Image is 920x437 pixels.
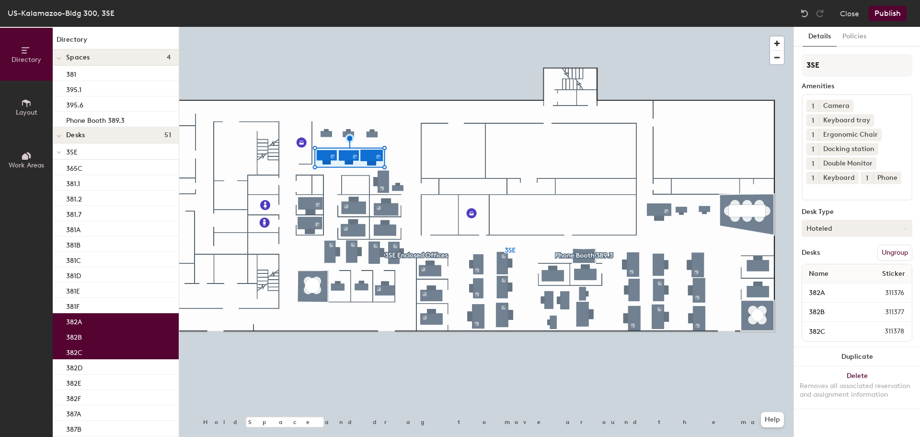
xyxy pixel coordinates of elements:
[66,223,80,234] p: 381A
[802,83,912,90] div: Amenities
[806,129,819,141] button: 1
[877,245,912,261] button: Ungroup
[66,300,80,311] p: 381F
[9,161,44,169] span: Work Areas
[804,325,862,338] input: Unnamed desk
[66,54,90,61] span: Spaces
[66,131,85,139] span: Desks
[802,220,912,237] button: Hoteled
[66,423,81,434] p: 387B
[66,177,80,188] p: 381.1
[819,100,853,112] div: Camera
[66,315,82,326] p: 382A
[812,101,814,111] span: 1
[164,131,171,139] span: 51
[806,157,819,170] button: 1
[66,192,82,203] p: 381.2
[66,83,81,94] p: 395.1
[794,347,920,366] button: Duplicate
[8,7,115,19] div: US-Kalamazoo-Bldg 300, 3SE
[812,130,814,140] span: 1
[819,129,882,141] div: Ergonomic Chair
[802,249,820,257] div: Desks
[840,6,859,21] button: Close
[806,114,819,127] button: 1
[66,98,83,109] p: 395.6
[66,238,80,249] p: 381B
[837,27,872,47] button: Policies
[66,114,125,125] p: Phone Booth 389.3
[819,172,859,184] div: Keyboard
[862,288,910,298] span: 311376
[66,269,81,280] p: 381D
[806,143,819,155] button: 1
[861,172,873,184] button: 1
[66,148,78,156] span: 3SE
[869,6,907,21] button: Publish
[66,208,81,219] p: 381.7
[812,144,814,154] span: 1
[804,306,862,319] input: Unnamed desk
[800,9,809,18] img: Undo
[804,286,862,300] input: Unnamed desk
[804,265,833,283] span: Name
[803,27,837,47] button: Details
[66,377,81,388] p: 382E
[53,35,179,49] h1: Directory
[877,265,910,283] span: Sticker
[11,56,41,64] span: Directory
[66,331,82,342] p: 382B
[794,366,920,409] button: DeleteRemoves all associated reservation and assignment information
[66,361,82,372] p: 382D
[873,172,901,184] div: Phone
[66,254,81,265] p: 381C
[812,159,814,169] span: 1
[66,392,81,403] p: 382F
[66,407,81,418] p: 387A
[819,157,876,170] div: Double Monitor
[866,173,868,183] span: 1
[862,326,910,337] span: 311378
[66,68,76,79] p: 381
[800,382,914,399] div: Removes all associated reservation and assignment information
[16,108,37,117] span: Layout
[862,307,910,318] span: 311377
[167,54,171,61] span: 4
[815,9,825,18] img: Redo
[819,143,878,155] div: Docking station
[802,208,912,216] div: Desk Type
[66,284,80,295] p: 381E
[806,172,819,184] button: 1
[819,114,874,127] div: Keyboard tray
[806,100,819,112] button: 1
[66,162,82,173] p: 365C
[761,412,784,427] button: Help
[812,116,814,126] span: 1
[66,346,82,357] p: 382C
[812,173,814,183] span: 1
